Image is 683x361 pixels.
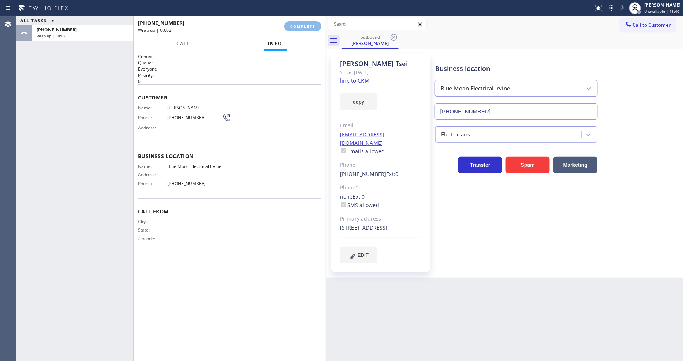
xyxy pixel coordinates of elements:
[506,157,550,173] button: Spam
[167,163,222,169] span: Blue Moon Electrical Irvine
[16,16,61,25] button: ALL TASKS
[138,60,321,66] h2: Queue:
[340,68,422,76] div: Since: [DATE]
[353,193,365,200] span: Ext: 0
[340,247,377,263] button: EDIT
[340,170,387,177] a: [PHONE_NUMBER]
[328,18,426,30] input: Search
[340,60,422,68] div: [PERSON_NAME] Tsei
[138,181,167,186] span: Phone:
[284,21,321,31] button: COMPLETE
[138,172,167,177] span: Address:
[264,37,287,51] button: Info
[340,148,385,155] label: Emails allowed
[341,148,346,153] input: Emails allowed
[138,219,167,224] span: City:
[138,66,321,72] p: Everyone
[387,170,399,177] span: Ext: 0
[343,33,398,48] div: Wendy Tsei
[553,157,597,173] button: Marketing
[138,94,321,101] span: Customer
[617,3,627,13] button: Mute
[441,84,510,93] div: Blue Moon Electrical Irvine
[138,53,321,60] h1: Context
[620,18,676,32] button: Call to Customer
[268,40,283,47] span: Info
[138,105,167,110] span: Name:
[138,72,321,78] h2: Priority:
[167,181,222,186] span: [PHONE_NUMBER]
[138,27,171,33] span: Wrap up | 00:02
[340,121,422,130] div: Email
[340,184,422,192] div: Phone2
[340,224,422,232] div: [STREET_ADDRESS]
[645,2,681,8] div: [PERSON_NAME]
[341,202,346,207] input: SMS allowed
[177,40,191,47] span: Call
[343,40,398,46] div: [PERSON_NAME]
[167,115,222,120] span: [PHONE_NUMBER]
[138,19,184,26] span: [PHONE_NUMBER]
[340,193,422,210] div: none
[340,93,377,110] button: copy
[340,161,422,169] div: Phone
[290,24,316,29] span: COMPLETE
[167,105,222,110] span: [PERSON_NAME]
[138,125,167,131] span: Address:
[138,227,167,233] span: State:
[435,64,597,74] div: Business location
[138,153,321,159] span: Business location
[37,27,77,33] span: [PHONE_NUMBER]
[340,215,422,223] div: Primary address
[20,18,47,23] span: ALL TASKS
[441,130,470,139] div: Electricians
[358,252,369,258] span: EDIT
[343,34,398,40] div: outbound
[138,208,321,215] span: Call From
[138,163,167,169] span: Name:
[37,33,66,38] span: Wrap up | 00:02
[458,157,502,173] button: Transfer
[172,37,195,51] button: Call
[645,9,680,14] span: Unavailable | 18:40
[138,78,321,84] p: 0
[340,77,370,84] a: link to CRM
[138,236,167,241] span: Zipcode:
[138,115,167,120] span: Phone:
[340,202,379,208] label: SMS allowed
[340,131,385,146] a: [EMAIL_ADDRESS][DOMAIN_NAME]
[435,103,598,120] input: Phone Number
[633,22,671,28] span: Call to Customer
